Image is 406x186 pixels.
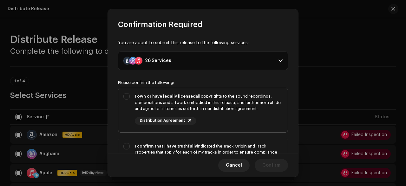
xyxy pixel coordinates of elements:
div: You are about to submit this release to the following services: [118,40,288,46]
span: Cancel [226,159,242,172]
div: Please confirm the following: [118,80,288,85]
strong: I own or have legally licensed [135,94,196,98]
div: 26 Services [145,58,171,63]
button: Confirm [255,159,288,172]
span: Confirmation Required [118,19,203,30]
span: Distribution Agreement [140,119,185,123]
div: indicated the Track Origin and Track Properties that apply for each of my tracks in order to ensu... [135,143,283,174]
strong: I confirm that I have truthfully [135,144,197,148]
button: Cancel [218,159,250,172]
p-accordion-header: 26 Services [118,52,288,70]
div: all copyrights to the sound recordings, compositions and artwork embodied in this release, and fu... [135,93,283,112]
span: Confirm [262,159,280,172]
p-togglebutton: I own or have legally licensedall copyrights to the sound recordings, compositions and artwork em... [118,88,288,133]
